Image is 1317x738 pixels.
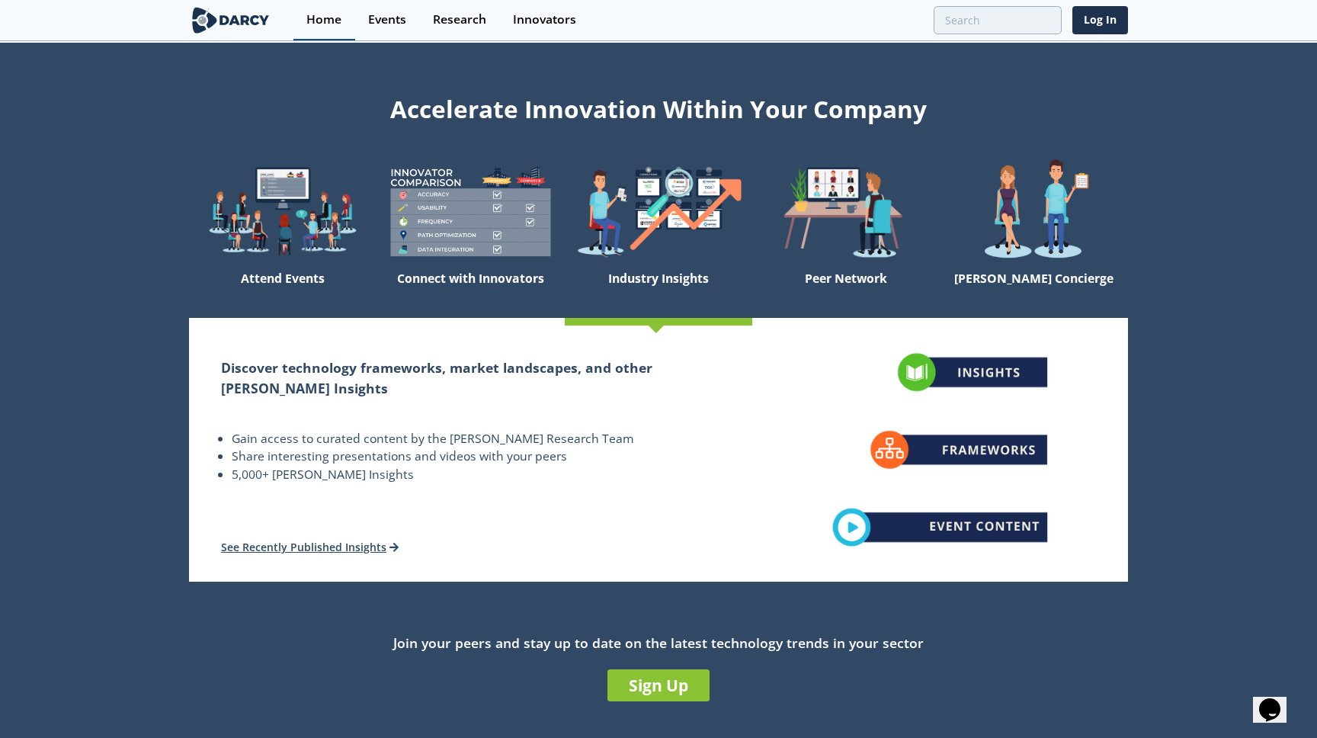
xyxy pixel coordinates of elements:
[189,85,1128,127] div: Accelerate Innovation Within Your Company
[232,448,720,466] li: Share interesting presentations and videos with your peers
[799,320,1081,579] img: industry-insights-46702bb6d5ea356566c85124c7f03101.png
[306,14,341,26] div: Home
[1253,677,1302,723] iframe: chat widget
[232,466,720,484] li: 5,000+ [PERSON_NAME] Insights
[377,159,564,265] img: welcome-compare-1b687586299da8f117b7ac84fd957760.png
[221,540,399,554] a: See Recently Published Insights
[752,159,940,265] img: welcome-attend-b816887fc24c32c29d1763c6e0ddb6e6.png
[752,265,940,318] div: Peer Network
[232,430,720,448] li: Gain access to curated content by the [PERSON_NAME] Research Team
[940,265,1128,318] div: [PERSON_NAME] Concierge
[1072,6,1128,34] a: Log In
[189,7,272,34] img: logo-wide.svg
[368,14,406,26] div: Events
[189,265,377,318] div: Attend Events
[565,159,752,265] img: welcome-find-a12191a34a96034fcac36f4ff4d37733.png
[513,14,576,26] div: Innovators
[940,159,1128,265] img: welcome-concierge-wide-20dccca83e9cbdbb601deee24fb8df72.png
[433,14,486,26] div: Research
[377,265,564,318] div: Connect with Innovators
[189,159,377,265] img: welcome-explore-560578ff38cea7c86bcfe544b5e45342.png
[221,358,720,398] h2: Discover technology frameworks, market landscapes, and other [PERSON_NAME] Insights
[607,669,710,701] a: Sign Up
[934,6,1062,34] input: Advanced Search
[565,265,752,318] div: Industry Insights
